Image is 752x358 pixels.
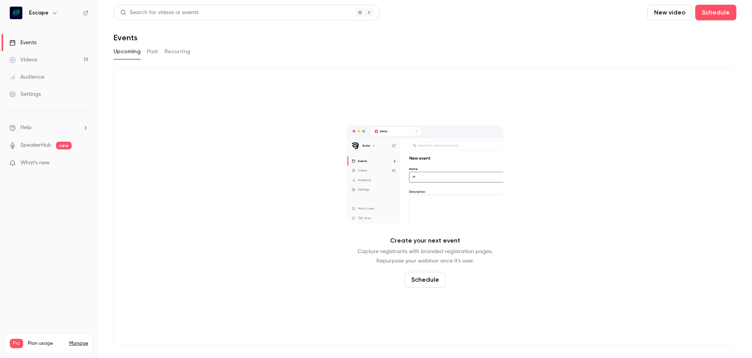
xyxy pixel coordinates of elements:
[695,5,736,20] button: Schedule
[9,73,44,81] div: Audience
[120,9,199,17] div: Search for videos or events
[20,159,50,167] span: What's new
[164,45,191,58] button: Recurring
[20,124,32,132] span: Help
[147,45,158,58] button: Past
[114,45,141,58] button: Upcoming
[79,160,89,167] iframe: Noticeable Trigger
[10,339,23,348] span: Pro
[56,142,72,149] span: new
[69,340,88,347] a: Manage
[28,340,65,347] span: Plan usage
[9,90,41,98] div: Settings
[10,7,22,19] img: Escape
[114,33,137,42] h1: Events
[29,9,49,17] h6: Escape
[647,5,692,20] button: New video
[9,56,37,64] div: Videos
[358,247,493,266] p: Capture registrants with branded registration pages. Repurpose your webinar once it's over.
[9,39,36,47] div: Events
[9,124,89,132] li: help-dropdown-opener
[405,272,446,288] button: Schedule
[20,141,51,149] a: SpeakerHub
[390,236,460,245] p: Create your next event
